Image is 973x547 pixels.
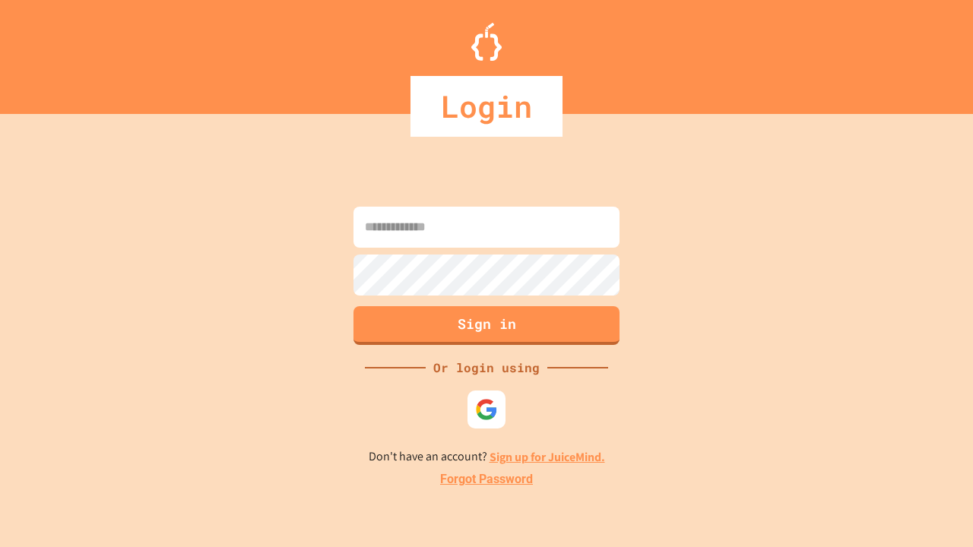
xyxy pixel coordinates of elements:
[471,23,502,61] img: Logo.svg
[369,447,605,466] p: Don't have an account?
[410,76,563,137] div: Login
[909,486,958,532] iframe: chat widget
[353,306,620,345] button: Sign in
[475,398,498,421] img: google-icon.svg
[847,420,958,485] iframe: chat widget
[426,359,547,377] div: Or login using
[440,470,533,489] a: Forgot Password
[490,449,605,465] a: Sign up for JuiceMind.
